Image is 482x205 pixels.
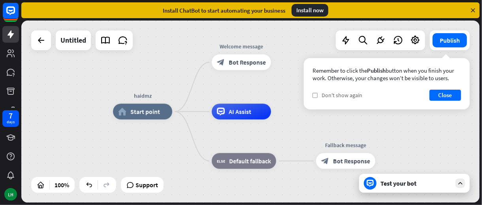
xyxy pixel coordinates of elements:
[163,7,285,14] div: Install ChatBot to start automating your business
[433,33,467,47] button: Publish
[292,4,328,17] div: Install now
[229,157,271,165] span: Default fallback
[217,58,225,66] i: block_bot_response
[321,157,329,165] i: block_bot_response
[7,119,15,125] div: days
[229,58,266,66] span: Bot Response
[52,179,72,191] div: 100%
[118,108,126,116] i: home_2
[429,90,461,101] button: Close
[60,30,86,50] div: Untitled
[107,92,178,100] div: haidmz
[322,92,362,99] span: Don't show again
[310,141,381,149] div: Fallback message
[333,157,370,165] span: Bot Response
[136,179,158,191] span: Support
[4,188,17,201] div: LH
[217,157,225,165] i: block_fallback
[130,108,160,116] span: Start point
[206,43,277,51] div: Welcome message
[9,112,13,119] div: 7
[6,3,30,27] button: Open LiveChat chat widget
[229,108,251,116] span: AI Assist
[313,67,461,82] div: Remember to click the button when you finish your work. Otherwise, your changes won’t be visible ...
[367,67,386,74] span: Publish
[2,110,19,127] a: 7 days
[380,179,452,187] div: Test your bot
